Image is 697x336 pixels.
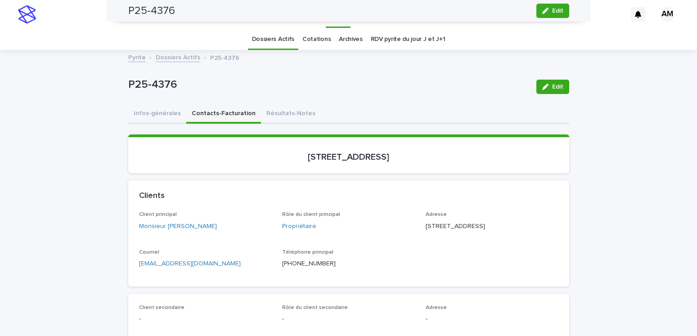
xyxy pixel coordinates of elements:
[156,52,200,62] a: Dossiers Actifs
[282,222,316,231] a: Propriétaire
[426,212,447,217] span: Adresse
[139,191,165,201] h2: Clients
[339,29,363,50] a: Archives
[186,105,261,124] button: Contacts-Facturation
[128,52,146,62] a: Pyrite
[536,80,569,94] button: Edit
[18,5,36,23] img: stacker-logo-s-only.png
[210,52,239,62] p: P25-4376
[426,222,558,231] p: [STREET_ADDRESS]
[426,305,447,310] span: Adresse
[139,250,159,255] span: Courriel
[128,78,529,91] p: P25-4376
[139,222,217,231] a: Monsieur [PERSON_NAME]
[252,29,294,50] a: Dossiers Actifs
[426,314,558,324] p: -
[552,84,563,90] span: Edit
[660,7,675,22] div: AM
[371,29,445,50] a: RDV pyrite du jour J et J+1
[128,105,186,124] button: Infos-générales
[282,305,348,310] span: Rôle du client secondaire
[302,29,331,50] a: Cotations
[282,314,415,324] p: -
[282,259,415,269] p: [PHONE_NUMBER]
[139,152,558,162] p: [STREET_ADDRESS]
[139,314,272,324] p: -
[139,305,184,310] span: Client secondaire
[282,212,340,217] span: Rôle du client principal
[282,250,333,255] span: Téléphone principal
[261,105,321,124] button: Résultats-Notes
[139,260,241,267] a: [EMAIL_ADDRESS][DOMAIN_NAME]
[139,212,177,217] span: Client principal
